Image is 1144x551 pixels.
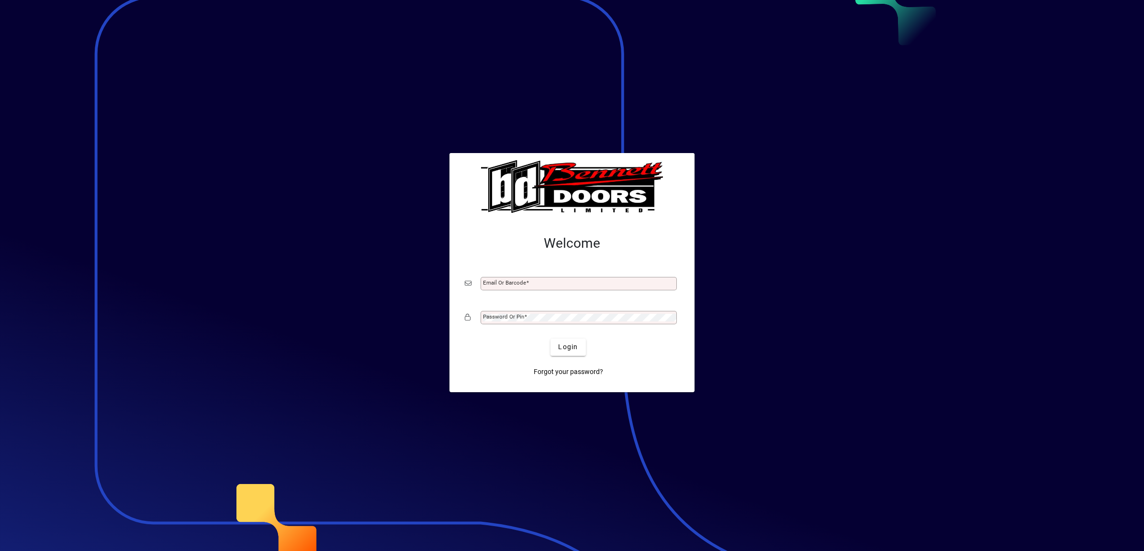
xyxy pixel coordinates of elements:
mat-label: Email or Barcode [483,279,526,286]
button: Login [550,339,585,356]
span: Login [558,342,578,352]
h2: Welcome [465,235,679,252]
mat-label: Password or Pin [483,313,524,320]
span: Forgot your password? [534,367,603,377]
a: Forgot your password? [530,364,607,381]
